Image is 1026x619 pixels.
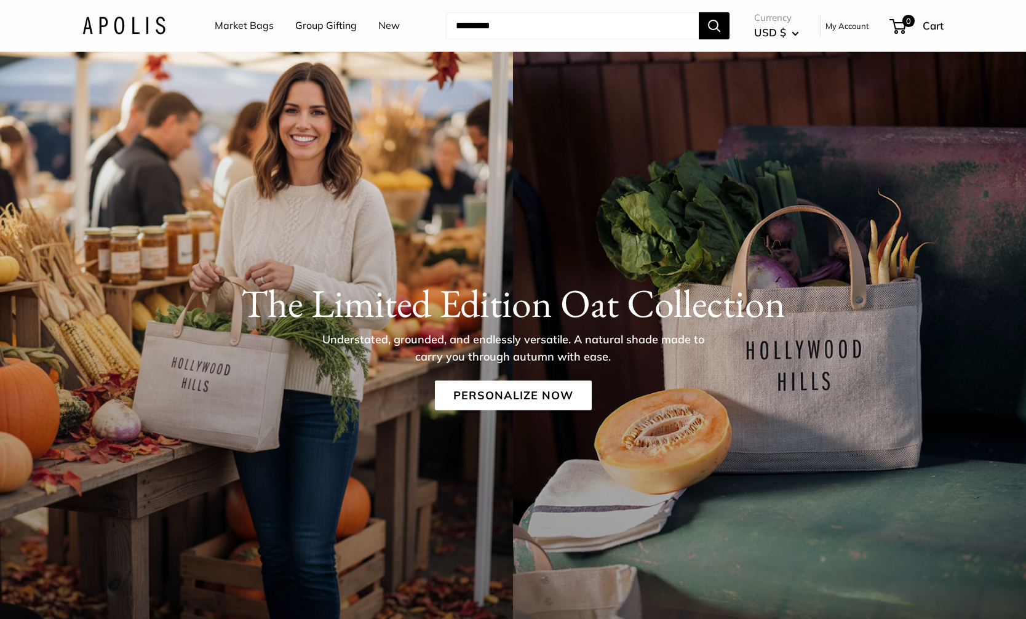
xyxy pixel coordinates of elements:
[82,280,944,327] h1: The Limited Edition Oat Collection
[295,17,357,35] a: Group Gifting
[754,26,786,39] span: USD $
[891,16,944,36] a: 0 Cart
[923,19,944,32] span: Cart
[902,15,915,27] span: 0
[699,12,730,39] button: Search
[754,9,799,26] span: Currency
[313,331,713,365] p: Understated, grounded, and endlessly versatile. A natural shade made to carry you through autumn ...
[446,12,699,39] input: Search...
[754,23,799,42] button: USD $
[825,18,869,33] a: My Account
[435,381,592,410] a: Personalize Now
[82,17,165,34] img: Apolis
[215,17,274,35] a: Market Bags
[378,17,400,35] a: New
